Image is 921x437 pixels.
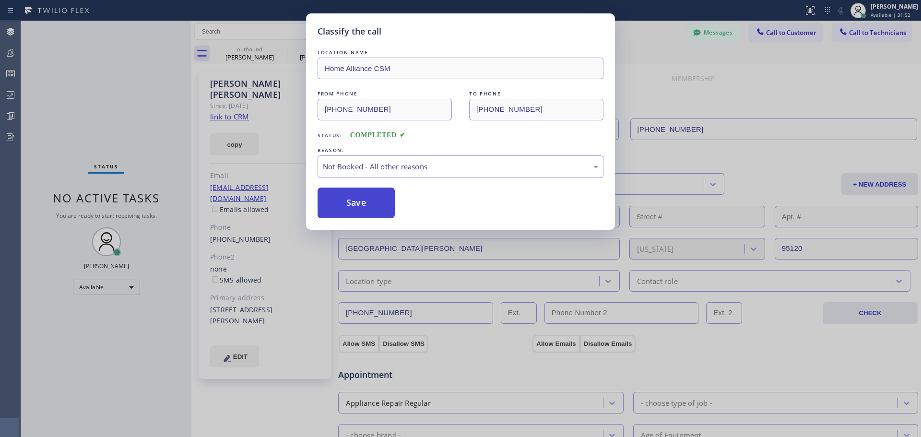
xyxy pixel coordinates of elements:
span: COMPLETED [350,131,406,139]
div: FROM PHONE [318,89,452,99]
span: Status: [318,132,342,139]
button: Save [318,188,395,218]
div: LOCATION NAME [318,47,603,58]
h5: Classify the call [318,25,381,38]
div: REASON: [318,145,603,155]
input: From phone [318,99,452,120]
input: To phone [469,99,603,120]
div: TO PHONE [469,89,603,99]
div: Not Booked - All other reasons [323,161,598,172]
